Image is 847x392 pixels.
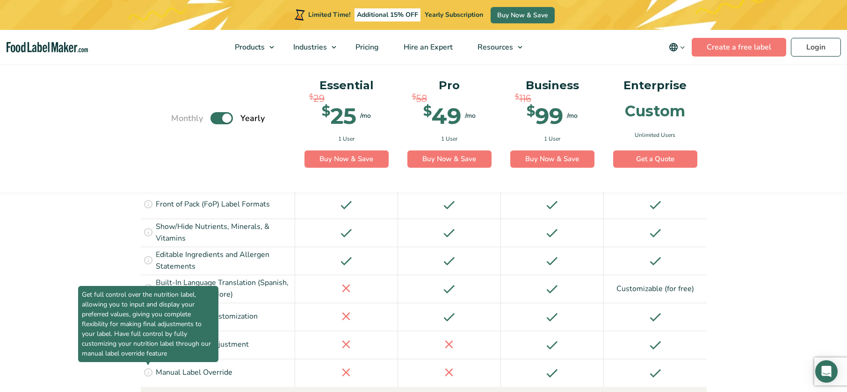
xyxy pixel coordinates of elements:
[304,150,389,168] a: Buy Now & Save
[156,199,270,211] p: Front of Pack (FoP) Label Formats
[527,105,535,118] span: $
[465,30,527,64] a: Resources
[635,131,675,139] span: Unlimited Users
[304,77,389,94] p: Essential
[423,105,461,127] div: 49
[232,42,266,52] span: Products
[308,10,350,19] span: Limited Time!
[613,150,697,168] a: Get a Quote
[412,92,416,102] span: $
[353,42,380,52] span: Pricing
[441,135,457,143] span: 1 User
[171,112,203,125] span: Monthly
[423,105,432,118] span: $
[360,111,371,121] span: /mo
[791,38,841,57] a: Login
[692,38,786,57] a: Create a free label
[309,92,313,102] span: $
[510,77,594,94] p: Business
[416,92,427,106] span: 58
[465,111,476,121] span: /mo
[544,135,560,143] span: 1 User
[491,7,555,23] a: Buy Now & Save
[515,92,519,102] span: $
[290,42,328,52] span: Industries
[391,30,463,64] a: Hire an Expert
[156,249,292,273] p: Editable Ingredients and Allergen Statements
[223,30,279,64] a: Products
[355,8,420,21] span: Additional 15% OFF
[407,150,492,168] a: Buy Now & Save
[156,277,292,301] p: Built-In Language Translation (Spanish, French, Arabic & More)
[401,42,454,52] span: Hire an Expert
[567,111,578,121] span: /mo
[156,367,232,379] p: Manual Label Override
[519,92,531,106] span: 116
[313,92,325,106] span: 29
[210,113,233,125] label: Toggle
[407,77,492,94] p: Pro
[604,275,707,303] div: Customizable (for free)
[281,30,341,64] a: Industries
[78,286,218,362] span: Get full control over the nutrition label, allowing you to input and display your preferred value...
[475,42,514,52] span: Resources
[338,135,355,143] span: 1 User
[527,105,563,127] div: 99
[322,105,330,118] span: $
[322,105,356,127] div: 25
[343,30,389,64] a: Pricing
[510,150,594,168] a: Buy Now & Save
[156,221,292,245] p: Show/Hide Nutrients, Minerals, & Vitamins
[613,77,697,94] p: Enterprise
[815,360,838,383] div: Open Intercom Messenger
[625,104,685,119] div: Custom
[425,10,483,19] span: Yearly Subscription
[240,112,265,125] span: Yearly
